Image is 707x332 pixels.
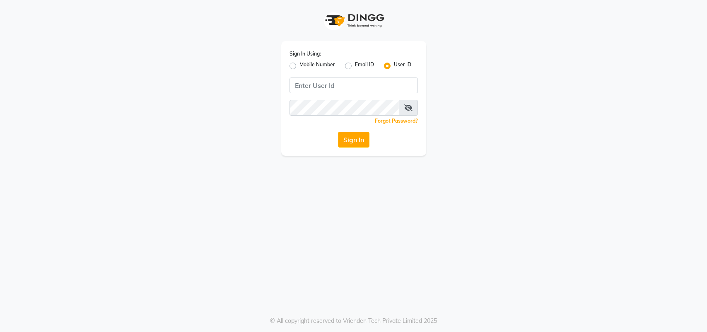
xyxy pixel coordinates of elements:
a: Forgot Password? [375,118,418,124]
img: logo1.svg [321,8,387,33]
input: Username [290,100,399,116]
input: Username [290,78,418,93]
label: Mobile Number [299,61,335,71]
label: Email ID [355,61,374,71]
label: User ID [394,61,411,71]
button: Sign In [338,132,369,148]
label: Sign In Using: [290,50,321,58]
